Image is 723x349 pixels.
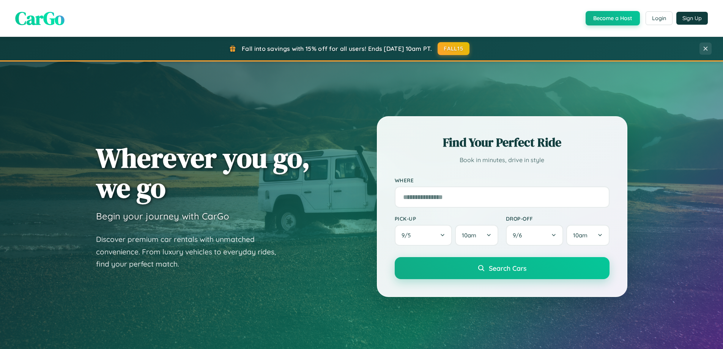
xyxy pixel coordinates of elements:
[462,232,476,239] span: 10am
[96,143,310,203] h1: Wherever you go, we go
[395,155,610,166] p: Book in minutes, drive in style
[395,225,452,246] button: 9/5
[395,134,610,151] h2: Find Your Perfect Ride
[489,264,526,272] span: Search Cars
[96,233,286,270] p: Discover premium car rentals with unmatched convenience. From luxury vehicles to everyday rides, ...
[513,232,526,239] span: 9 / 6
[506,215,610,222] label: Drop-off
[573,232,588,239] span: 10am
[586,11,640,25] button: Become a Host
[455,225,498,246] button: 10am
[438,42,469,55] button: FALL15
[395,177,610,183] label: Where
[242,45,432,52] span: Fall into savings with 15% off for all users! Ends [DATE] 10am PT.
[402,232,414,239] span: 9 / 5
[96,210,229,222] h3: Begin your journey with CarGo
[646,11,673,25] button: Login
[676,12,708,25] button: Sign Up
[506,225,564,246] button: 9/6
[395,215,498,222] label: Pick-up
[566,225,609,246] button: 10am
[15,6,65,31] span: CarGo
[395,257,610,279] button: Search Cars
